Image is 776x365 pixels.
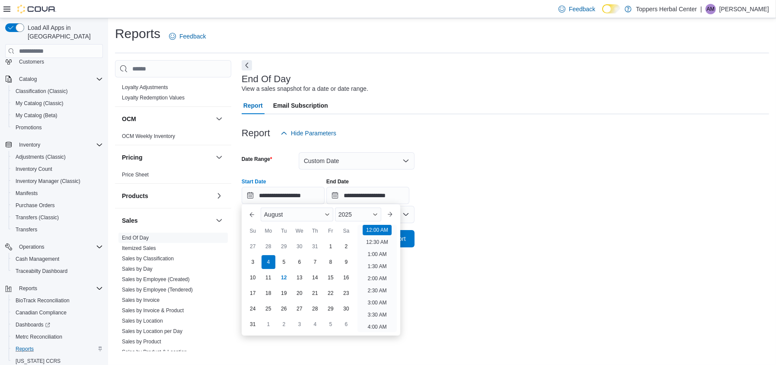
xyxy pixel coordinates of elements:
[364,310,390,320] li: 3:30 AM
[12,152,103,162] span: Adjustments (Classic)
[16,333,62,340] span: Metrc Reconciliation
[243,97,263,114] span: Report
[12,254,103,264] span: Cash Management
[363,237,392,247] li: 12:30 AM
[12,254,63,264] a: Cash Management
[12,200,103,211] span: Purchase Orders
[308,255,322,269] div: day-7
[277,255,291,269] div: day-5
[9,151,106,163] button: Adjustments (Classic)
[122,287,193,293] a: Sales by Employee (Tendered)
[115,170,231,183] div: Pricing
[12,164,56,174] a: Inventory Count
[242,187,325,204] input: Press the down key to enter a popover containing a calendar. Press the escape key to close the po...
[308,224,322,238] div: Th
[242,74,291,84] h3: End Of Day
[358,225,397,332] ul: Time
[122,216,212,225] button: Sales
[12,164,103,174] span: Inventory Count
[16,124,42,131] span: Promotions
[262,317,275,331] div: day-1
[324,317,338,331] div: day-5
[262,271,275,285] div: day-11
[122,133,175,140] span: OCM Weekly Inventory
[569,5,595,13] span: Feedback
[19,141,40,148] span: Inventory
[293,271,307,285] div: day-13
[364,285,390,296] li: 2:30 AM
[324,224,338,238] div: Fr
[12,224,41,235] a: Transfers
[12,320,103,330] span: Dashboards
[9,307,106,319] button: Canadian Compliance
[122,266,153,272] a: Sales by Day
[214,114,224,124] button: OCM
[706,4,716,14] div: Audrey Murphy
[122,95,185,101] a: Loyalty Redemption Values
[12,110,103,121] span: My Catalog (Beta)
[16,74,103,84] span: Catalog
[293,255,307,269] div: day-6
[12,110,61,121] a: My Catalog (Beta)
[19,285,37,292] span: Reports
[16,202,55,209] span: Purchase Orders
[324,302,338,316] div: day-29
[9,109,106,122] button: My Catalog (Beta)
[364,322,390,332] li: 4:00 AM
[402,211,409,218] button: Open list of options
[17,5,56,13] img: Cova
[246,255,260,269] div: day-3
[242,128,270,138] h3: Report
[122,172,149,178] a: Price Sheet
[9,253,106,265] button: Cash Management
[122,84,168,90] a: Loyalty Adjustments
[700,4,702,14] p: |
[12,332,103,342] span: Metrc Reconciliation
[293,224,307,238] div: We
[277,240,291,253] div: day-29
[16,178,80,185] span: Inventory Manager (Classic)
[16,309,67,316] span: Canadian Compliance
[214,152,224,163] button: Pricing
[12,320,54,330] a: Dashboards
[122,318,163,324] a: Sales by Location
[364,261,390,272] li: 1:30 AM
[9,265,106,277] button: Traceabilty Dashboard
[326,178,349,185] label: End Date
[9,97,106,109] button: My Catalog (Classic)
[9,199,106,211] button: Purchase Orders
[122,297,160,303] a: Sales by Invoice
[246,271,260,285] div: day-10
[122,245,156,252] span: Itemized Sales
[122,276,190,283] span: Sales by Employee (Created)
[246,317,260,331] div: day-31
[324,255,338,269] div: day-8
[277,125,340,142] button: Hide Parameters
[636,4,697,14] p: Toppers Herbal Center
[9,331,106,343] button: Metrc Reconciliation
[122,256,174,262] a: Sales by Classification
[242,84,368,93] div: View a sales snapshot for a date or date range.
[9,122,106,134] button: Promotions
[277,302,291,316] div: day-26
[262,240,275,253] div: day-28
[122,286,193,293] span: Sales by Employee (Tendered)
[339,302,353,316] div: day-30
[16,283,41,294] button: Reports
[12,295,73,306] a: BioTrack Reconciliation
[12,188,103,199] span: Manifests
[264,211,283,218] span: August
[12,344,103,354] span: Reports
[324,286,338,300] div: day-22
[245,208,259,221] button: Previous Month
[122,307,184,314] span: Sales by Invoice & Product
[262,224,275,238] div: Mo
[277,224,291,238] div: Tu
[9,295,106,307] button: BioTrack Reconciliation
[9,175,106,187] button: Inventory Manager (Classic)
[9,211,106,224] button: Transfers (Classic)
[602,4,620,13] input: Dark Mode
[115,131,231,145] div: OCM
[12,98,67,109] a: My Catalog (Classic)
